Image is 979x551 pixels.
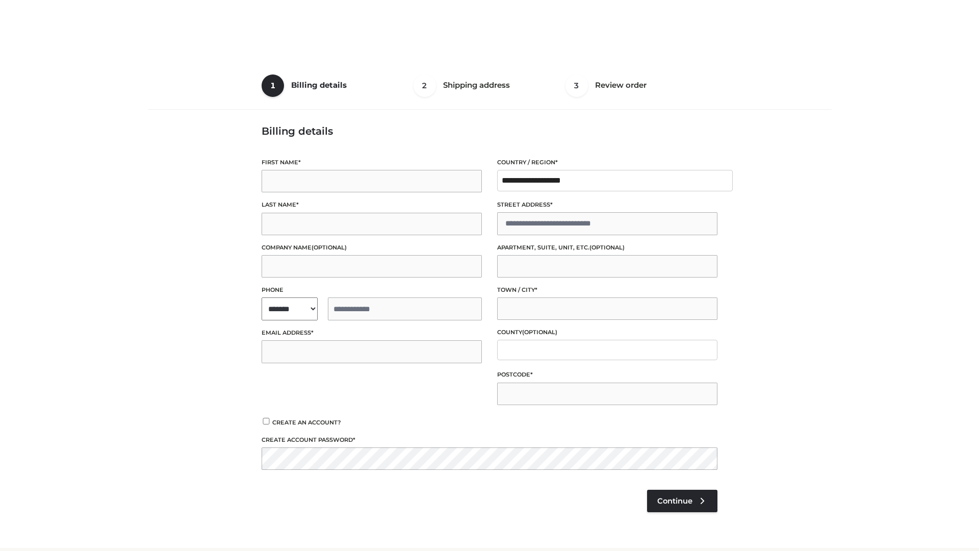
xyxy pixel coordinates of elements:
span: Shipping address [443,80,510,90]
span: Create an account? [272,419,341,426]
label: Last name [262,200,482,210]
label: Country / Region [497,158,717,167]
input: Create an account? [262,418,271,424]
label: First name [262,158,482,167]
span: (optional) [312,244,347,251]
label: County [497,328,717,337]
a: Continue [647,490,717,512]
label: Email address [262,328,482,338]
span: Review order [595,80,647,90]
span: 1 [262,74,284,97]
label: Create account password [262,435,717,445]
span: (optional) [522,329,557,336]
span: (optional) [589,244,625,251]
label: Town / City [497,285,717,295]
span: Billing details [291,80,347,90]
span: 2 [414,74,436,97]
span: 3 [565,74,588,97]
label: Street address [497,200,717,210]
label: Company name [262,243,482,253]
label: Phone [262,285,482,295]
label: Apartment, suite, unit, etc. [497,243,717,253]
label: Postcode [497,370,717,380]
span: Continue [657,496,692,506]
h3: Billing details [262,125,717,137]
